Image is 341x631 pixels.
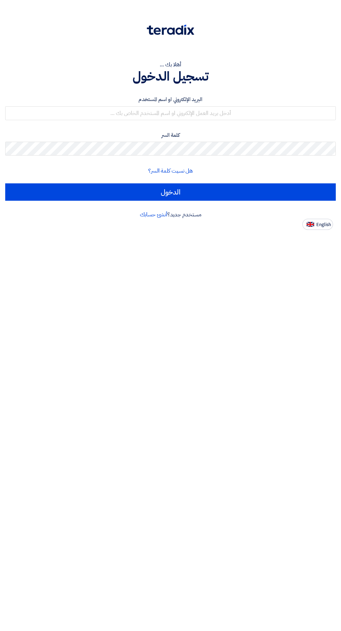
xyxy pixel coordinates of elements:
a: هل نسيت كلمة السر؟ [148,167,193,175]
img: Teradix logo [147,25,194,35]
img: en-US.png [307,222,314,227]
button: English [302,219,333,230]
div: أهلا بك ... [5,60,336,69]
input: الدخول [5,183,336,201]
h1: تسجيل الدخول [5,69,336,84]
span: English [316,222,331,227]
label: البريد الإلكتروني او اسم المستخدم [5,96,336,103]
div: مستخدم جديد؟ [5,210,336,219]
a: أنشئ حسابك [140,210,167,219]
input: أدخل بريد العمل الإلكتروني او اسم المستخدم الخاص بك ... [5,106,336,120]
label: كلمة السر [5,131,336,139]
